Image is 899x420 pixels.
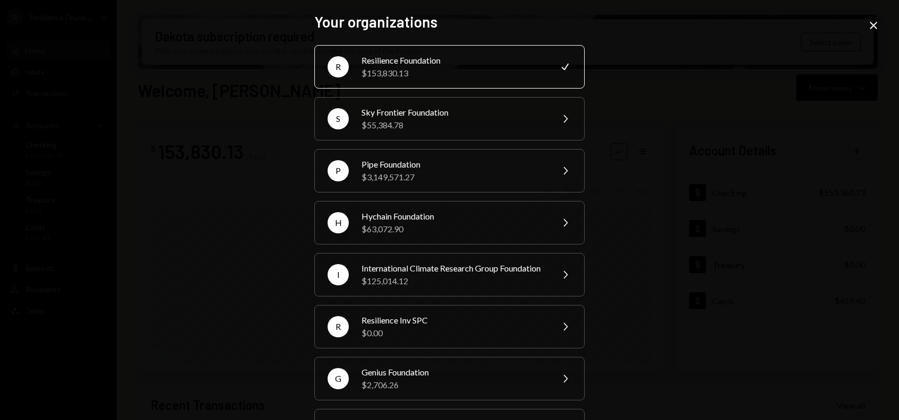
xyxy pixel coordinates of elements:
div: International Climate Research Group Foundation [362,262,546,275]
div: Resilience Foundation [362,54,546,67]
div: $153,830.13 [362,67,546,80]
div: $2,706.26 [362,379,546,391]
div: S [328,108,349,129]
div: Genius Foundation [362,366,546,379]
div: Sky Frontier Foundation [362,106,546,119]
div: $3,149,571.27 [362,171,546,183]
div: R [328,56,349,77]
div: R [328,316,349,337]
div: Hychain Foundation [362,210,546,223]
button: RResilience Foundation$153,830.13 [314,45,585,89]
button: RResilience Inv SPC$0.00 [314,305,585,348]
div: $63,072.90 [362,223,546,235]
button: PPipe Foundation$3,149,571.27 [314,149,585,192]
div: Resilience Inv SPC [362,314,546,327]
button: HHychain Foundation$63,072.90 [314,201,585,244]
div: $0.00 [362,327,546,339]
button: SSky Frontier Foundation$55,384.78 [314,97,585,141]
div: P [328,160,349,181]
div: I [328,264,349,285]
button: IInternational Climate Research Group Foundation$125,014.12 [314,253,585,296]
div: G [328,368,349,389]
div: Pipe Foundation [362,158,546,171]
div: H [328,212,349,233]
div: $55,384.78 [362,119,546,132]
div: $125,014.12 [362,275,546,287]
button: GGenius Foundation$2,706.26 [314,357,585,400]
h2: Your organizations [314,12,585,32]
